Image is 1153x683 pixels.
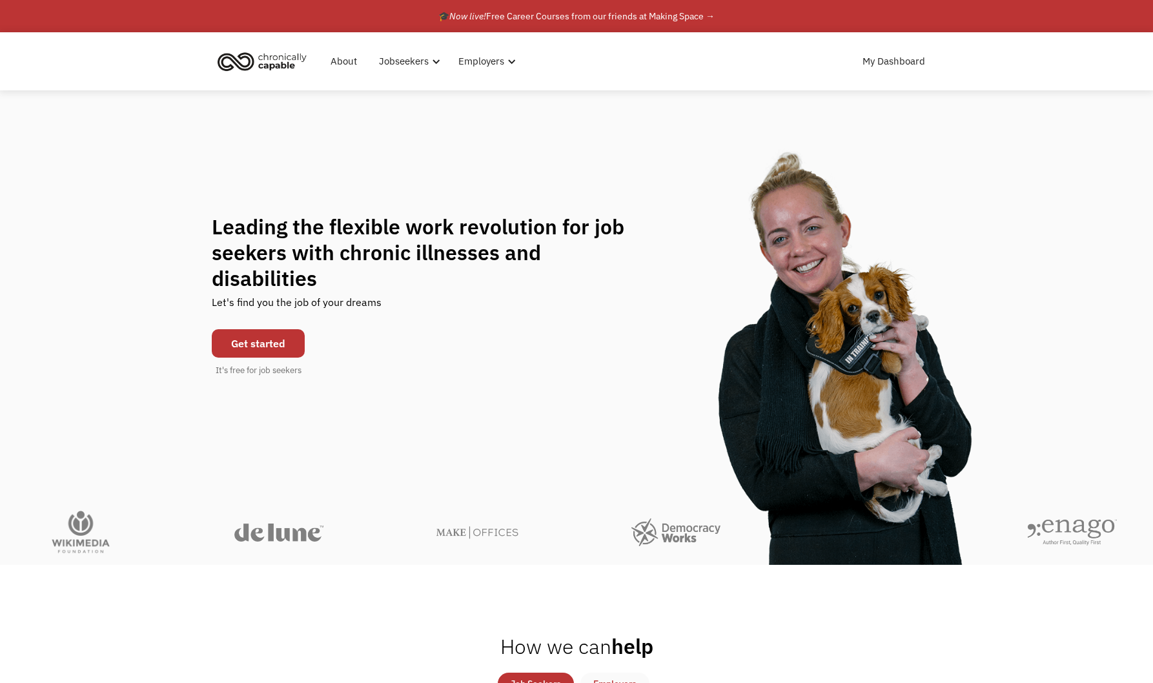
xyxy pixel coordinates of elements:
[458,54,504,69] div: Employers
[438,8,715,24] div: 🎓 Free Career Courses from our friends at Making Space →
[855,41,933,82] a: My Dashboard
[214,47,316,76] a: home
[212,329,305,358] a: Get started
[212,291,382,323] div: Let's find you the job of your dreams
[500,633,653,659] h2: help
[212,214,649,291] h1: Leading the flexible work revolution for job seekers with chronic illnesses and disabilities
[500,633,611,660] span: How we can
[379,54,429,69] div: Jobseekers
[451,41,520,82] div: Employers
[323,41,365,82] a: About
[214,47,311,76] img: Chronically Capable logo
[216,364,301,377] div: It's free for job seekers
[449,10,486,22] em: Now live!
[371,41,444,82] div: Jobseekers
